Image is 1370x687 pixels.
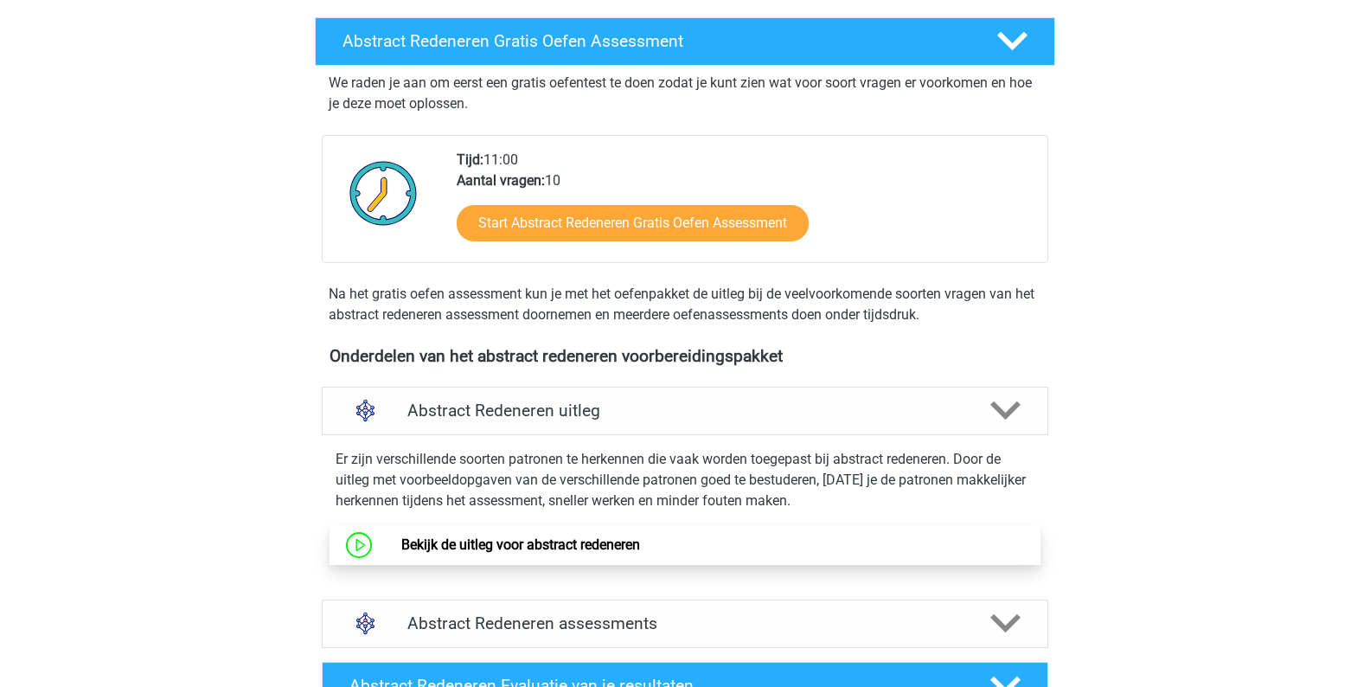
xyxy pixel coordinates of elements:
h4: Abstract Redeneren assessments [407,613,963,633]
a: Bekijk de uitleg voor abstract redeneren [401,536,640,553]
a: uitleg Abstract Redeneren uitleg [315,387,1055,435]
div: 11:00 10 [444,150,1047,262]
h4: Abstract Redeneren uitleg [407,401,963,421]
p: We raden je aan om eerst een gratis oefentest te doen zodat je kunt zien wat voor soort vragen er... [329,73,1041,114]
b: Aantal vragen: [457,172,545,189]
h4: Abstract Redeneren Gratis Oefen Assessment [342,31,969,51]
div: Na het gratis oefen assessment kun je met het oefenpakket de uitleg bij de veelvoorkomende soorte... [322,284,1048,325]
img: abstract redeneren uitleg [343,388,387,433]
a: assessments Abstract Redeneren assessments [315,600,1055,648]
a: Abstract Redeneren Gratis Oefen Assessment [308,17,1062,66]
p: Er zijn verschillende soorten patronen te herkennen die vaak worden toegepast bij abstract redene... [336,449,1034,511]
h4: Onderdelen van het abstract redeneren voorbereidingspakket [330,346,1040,366]
b: Tijd: [457,151,483,168]
a: Start Abstract Redeneren Gratis Oefen Assessment [457,205,809,241]
img: abstract redeneren assessments [343,601,387,645]
img: Klok [340,150,427,236]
